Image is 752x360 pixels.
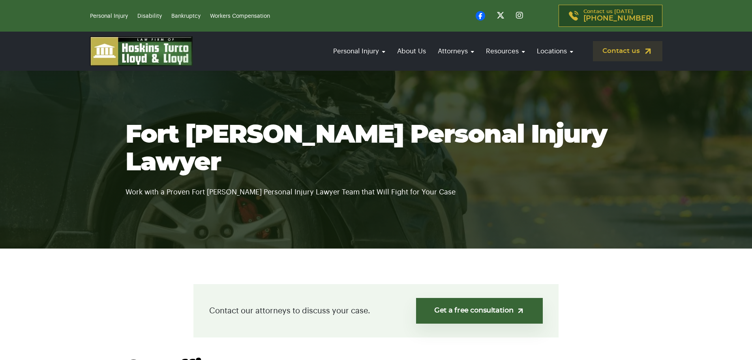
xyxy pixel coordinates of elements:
span: Fort [PERSON_NAME] Personal Injury Lawyer [126,123,607,175]
a: Contact us [DATE][PHONE_NUMBER] [559,5,662,27]
a: About Us [393,40,430,62]
p: Contact us [DATE] [583,9,653,23]
a: Disability [137,13,162,19]
a: Get a free consultation [416,298,543,324]
a: Personal Injury [329,40,389,62]
a: Attorneys [434,40,478,62]
a: Contact us [593,41,662,61]
img: logo [90,36,193,66]
span: [PHONE_NUMBER] [583,15,653,23]
a: Personal Injury [90,13,128,19]
a: Resources [482,40,529,62]
div: Contact our attorneys to discuss your case. [193,284,559,337]
a: Bankruptcy [171,13,201,19]
a: Workers Compensation [210,13,270,19]
img: arrow-up-right-light.svg [516,307,525,315]
a: Locations [533,40,577,62]
p: Work with a Proven Fort [PERSON_NAME] Personal Injury Lawyer Team that Will Fight for Your Case [126,177,627,198]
